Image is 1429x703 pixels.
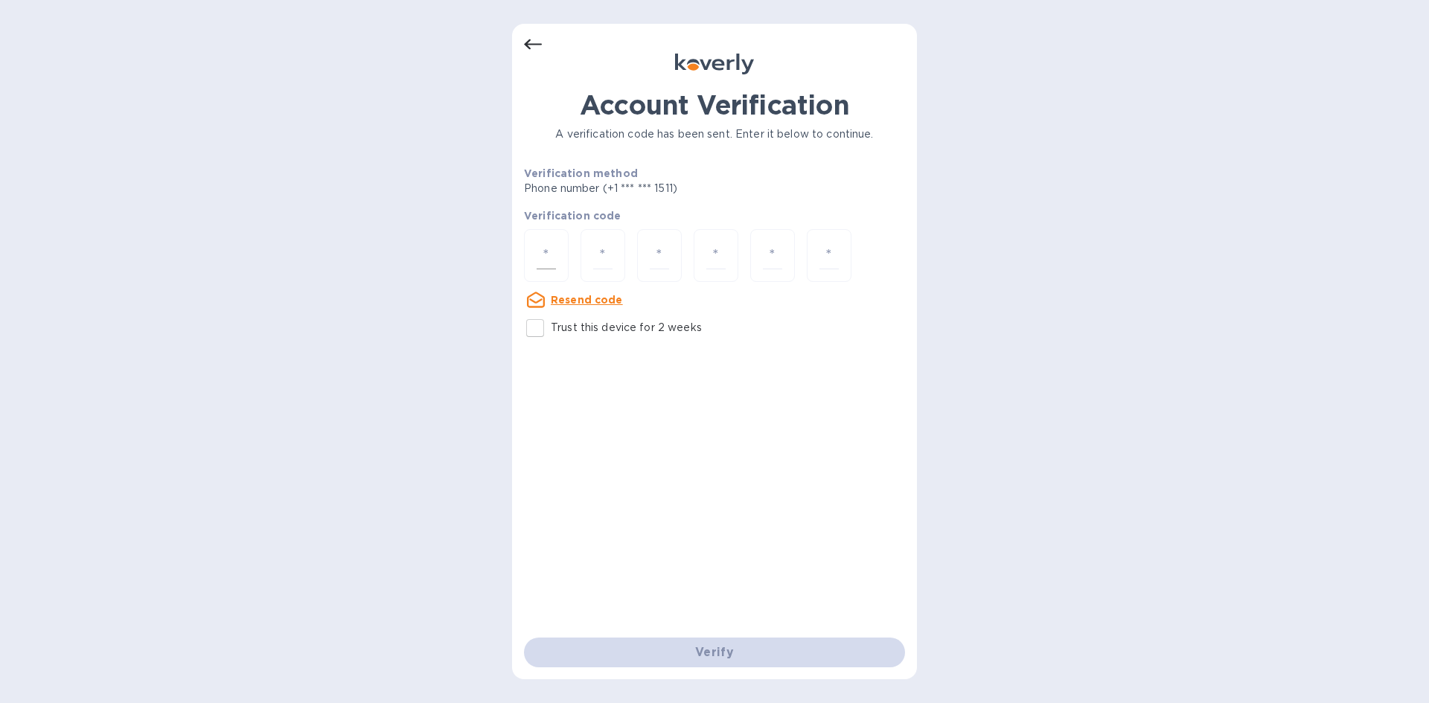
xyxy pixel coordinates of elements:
p: A verification code has been sent. Enter it below to continue. [524,126,905,142]
h1: Account Verification [524,89,905,121]
p: Trust this device for 2 weeks [551,320,702,336]
b: Verification method [524,167,638,179]
p: Verification code [524,208,905,223]
p: Phone number (+1 *** *** 1511) [524,181,791,196]
u: Resend code [551,294,623,306]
